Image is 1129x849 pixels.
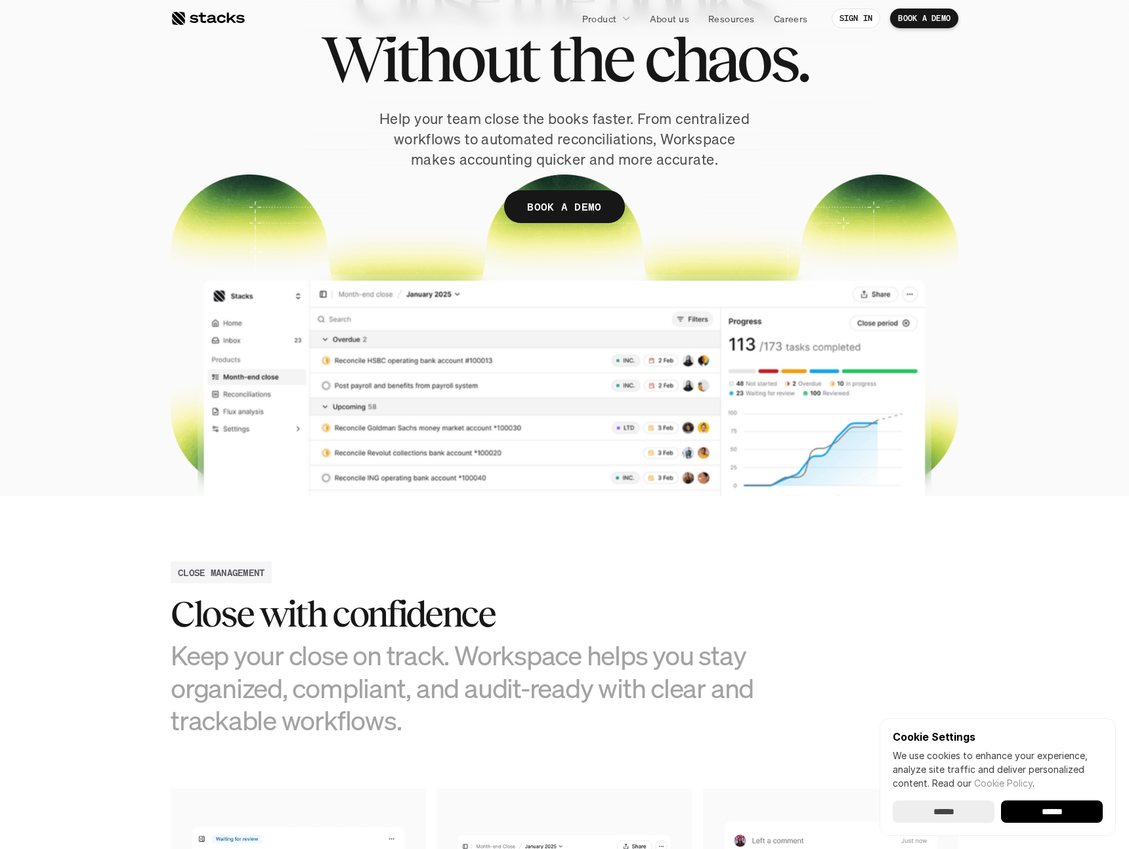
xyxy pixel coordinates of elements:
[700,7,763,30] a: Resources
[178,566,265,579] h2: CLOSE MANAGEMENT
[374,109,755,169] p: Help your team close the books faster. From centralized workflows to automated reconciliations, W...
[650,12,689,26] p: About us
[932,777,1034,789] span: Read our .
[321,29,538,88] span: Without
[832,9,881,28] a: SIGN IN
[642,7,697,30] a: About us
[898,14,950,23] p: BOOK A DEMO
[974,777,1033,789] a: Cookie Policy
[155,250,213,259] a: Privacy Policy
[549,29,633,88] span: the
[504,190,625,223] a: BOOK A DEMO
[890,9,958,28] a: BOOK A DEMO
[171,639,761,736] h3: Keep your close on track. Workspace helps you stay organized, compliant, and audit-ready with cle...
[582,12,617,26] p: Product
[527,197,602,217] p: BOOK A DEMO
[644,29,808,88] span: chaos.
[171,594,761,634] h2: Close with confidence
[840,14,873,23] p: SIGN IN
[708,12,755,26] p: Resources
[893,732,1103,742] p: Cookie Settings
[774,12,808,26] p: Careers
[766,7,816,30] a: Careers
[893,749,1103,790] p: We use cookies to enhance your experience, analyze site traffic and deliver personalized content.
